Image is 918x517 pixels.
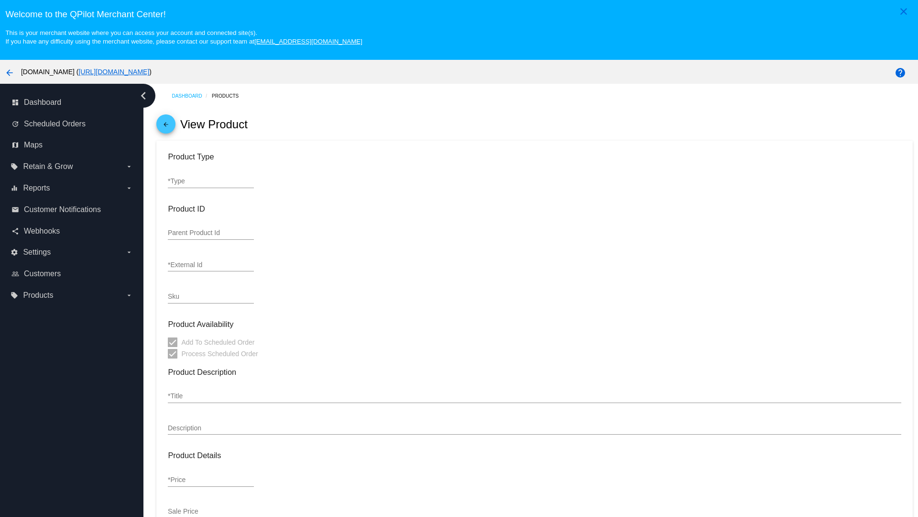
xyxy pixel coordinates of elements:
[125,163,133,170] i: arrow_drop_down
[11,248,18,256] i: settings
[11,270,19,278] i: people_outline
[181,348,258,360] span: Process Scheduled Order
[11,206,19,214] i: email
[168,393,901,400] input: *Title
[11,141,19,149] i: map
[168,229,254,237] input: Parent Product Id
[168,204,901,214] h3: Product ID
[125,184,133,192] i: arrow_drop_down
[11,292,18,299] i: local_offer
[181,337,254,348] span: Add To Scheduled Order
[11,266,133,281] a: people_outline Customers
[168,368,901,377] h3: Product Description
[125,292,133,299] i: arrow_drop_down
[168,476,254,484] input: *Price
[168,508,254,516] input: Sale Price
[168,293,254,301] input: Sku
[125,248,133,256] i: arrow_drop_down
[160,121,172,133] mat-icon: arrow_back
[24,98,61,107] span: Dashboard
[168,178,254,185] input: *Type
[23,162,73,171] span: Retain & Grow
[24,141,43,149] span: Maps
[4,67,15,79] mat-icon: arrow_back
[136,88,151,103] i: chevron_left
[172,89,212,103] a: Dashboard
[11,99,19,106] i: dashboard
[11,202,133,217] a: email Customer Notifications
[23,184,50,192] span: Reports
[168,425,901,432] input: Description
[24,120,86,128] span: Scheduled Orders
[24,205,101,214] span: Customer Notifications
[11,184,18,192] i: equalizer
[898,6,909,17] mat-icon: close
[212,89,247,103] a: Products
[180,118,248,131] h2: View Product
[254,38,362,45] a: [EMAIL_ADDRESS][DOMAIN_NAME]
[11,95,133,110] a: dashboard Dashboard
[11,227,19,235] i: share
[11,116,133,132] a: update Scheduled Orders
[23,248,51,257] span: Settings
[24,270,61,278] span: Customers
[24,227,60,236] span: Webhooks
[168,261,254,269] input: *External Id
[168,451,901,460] h3: Product Details
[11,224,133,239] a: share Webhooks
[168,320,901,329] h3: Product Availability
[11,120,19,128] i: update
[78,68,149,76] a: [URL][DOMAIN_NAME]
[5,29,362,45] small: This is your merchant website where you can access your account and connected site(s). If you hav...
[11,163,18,170] i: local_offer
[895,67,906,79] mat-icon: help
[5,9,912,20] h3: Welcome to the QPilot Merchant Center!
[21,68,152,76] span: [DOMAIN_NAME] ( )
[11,137,133,153] a: map Maps
[168,152,901,161] h3: Product Type
[23,291,53,300] span: Products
